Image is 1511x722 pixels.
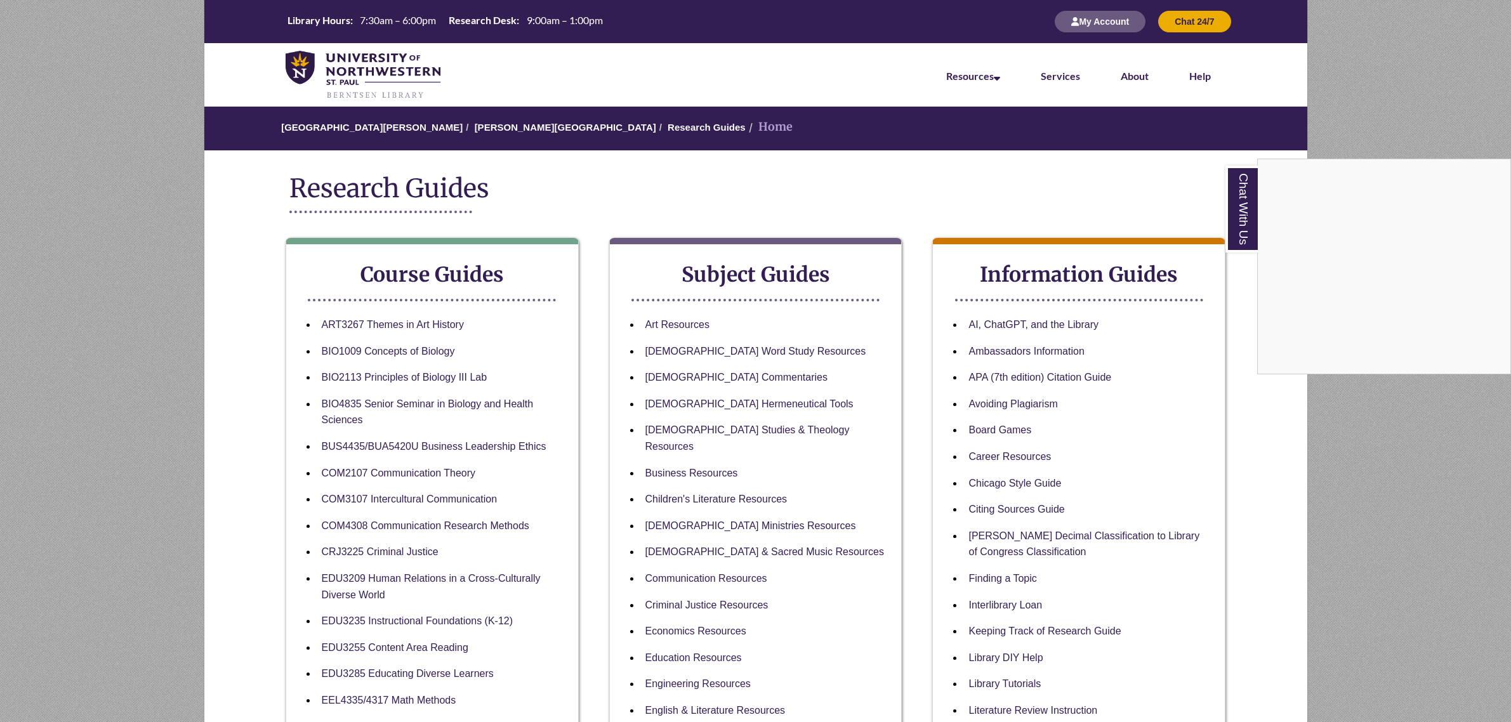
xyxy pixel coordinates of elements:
[1121,70,1149,82] a: About
[1258,159,1510,374] iframe: Chat Widget
[286,51,441,100] img: UNWSP Library Logo
[1225,166,1258,253] a: Chat With Us
[1257,159,1511,374] div: Chat With Us
[1041,70,1080,82] a: Services
[1189,70,1211,82] a: Help
[946,70,1000,82] a: Resources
